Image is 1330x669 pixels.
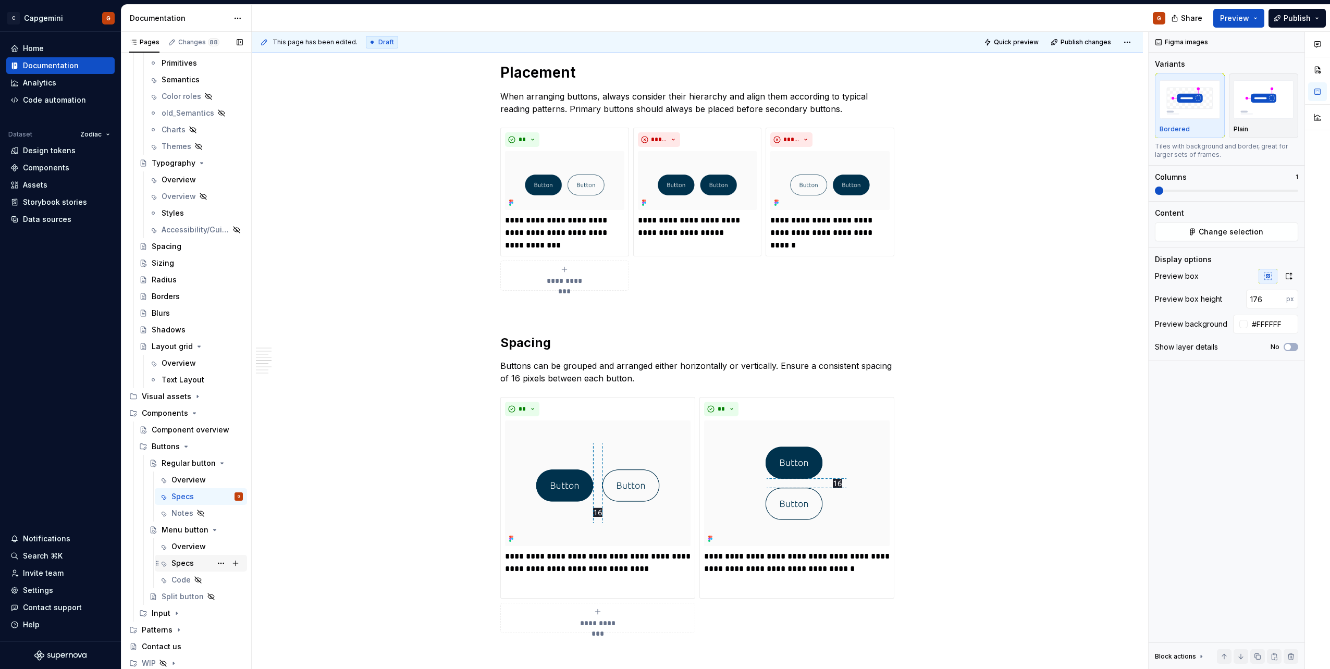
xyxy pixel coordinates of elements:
a: Layout grid [135,338,247,355]
span: Draft [378,38,394,46]
label: No [1271,343,1279,351]
p: Plain [1234,125,1248,133]
p: px [1286,295,1294,303]
span: Preview [1220,13,1249,23]
div: Charts [162,125,186,135]
a: Radius [135,271,247,288]
div: Show layer details [1155,342,1218,352]
span: Change selection [1199,227,1263,237]
img: 3eeda203-e708-471c-8622-003df22aba02.png [505,420,691,546]
img: 12fdaac7-8f1f-4995-9a0d-b0a2b0611ad6.png [770,151,890,210]
p: Buttons can be grouped and arranged either horizontally or vertically. Ensure a consistent spacin... [500,360,894,385]
div: Overview [162,175,196,185]
h1: Placement [500,63,894,82]
a: Shadows [135,321,247,338]
a: Overview [145,188,247,205]
button: CCapgeminiG [2,7,119,29]
span: Zodiac [80,130,102,139]
div: Visual assets [142,391,191,402]
button: Change selection [1155,222,1298,241]
button: Notifications [6,530,115,547]
div: Dataset [8,130,32,139]
div: Specs [171,558,194,568]
div: Columns [1155,172,1187,182]
a: Styles [145,205,247,221]
div: Block actions [1155,652,1196,661]
div: Component overview [152,425,229,435]
div: Capgemini [24,13,63,23]
div: Design tokens [23,145,76,156]
div: Layout grid [152,341,193,352]
div: Themes [162,141,191,152]
div: Spacing [152,241,181,252]
a: Documentation [6,57,115,74]
a: Text Layout [145,371,247,388]
a: Primitives [145,55,247,71]
div: Borders [152,291,180,302]
a: Code [155,572,247,588]
a: old_Semantics [145,105,247,121]
div: Documentation [130,13,228,23]
button: Share [1166,9,1209,28]
img: 94ed86c4-612b-4f9f-8d0e-41b64ae7a8b0.png [505,151,624,210]
a: Storybook stories [6,194,115,210]
input: 96 [1246,290,1286,308]
a: Themes [145,138,247,155]
a: Invite team [6,565,115,581]
div: Display options [1155,254,1212,265]
div: Overview [171,541,206,552]
a: Typography [135,155,247,171]
div: Assets [23,180,47,190]
span: 88 [208,38,219,46]
div: Preview background [1155,319,1227,329]
div: Preview box height [1155,294,1222,304]
a: Split button [145,588,247,605]
button: Publish [1269,9,1326,28]
span: This page has been edited. [273,38,358,46]
img: f67be851-7311-4f5d-8435-f415daecd19e.png [704,420,890,546]
div: Preview box [1155,271,1199,281]
div: Text Layout [162,375,204,385]
button: Contact support [6,599,115,616]
a: Sizing [135,255,247,271]
div: old_Semantics [162,108,214,118]
div: Split button [162,591,204,602]
div: Menu button [162,525,208,535]
a: Overview [155,538,247,555]
p: When arranging buttons, always consider their hierarchy and align them according to typical readi... [500,90,894,115]
button: placeholderPlain [1229,73,1299,138]
div: Regular button [162,458,216,468]
input: Auto [1248,315,1298,333]
div: Typography [152,158,195,168]
a: Design tokens [6,142,115,159]
a: Component overview [135,422,247,438]
a: Assets [6,177,115,193]
div: Color roles [162,91,201,102]
img: placeholder [1160,80,1220,118]
a: Spacing [135,238,247,255]
div: Code automation [23,95,86,105]
a: Overview [155,472,247,488]
div: WIP [142,658,156,668]
p: Bordered [1160,125,1190,133]
div: Patterns [125,622,247,638]
div: Storybook stories [23,197,87,207]
div: Primitives [162,58,197,68]
button: Search ⌘K [6,548,115,564]
a: Overview [145,355,247,371]
a: Settings [6,582,115,599]
a: Code automation [6,92,115,108]
a: Menu button [145,522,247,538]
svg: Supernova Logo [34,650,87,661]
div: Data sources [23,214,71,225]
div: Content [1155,208,1184,218]
div: Input [135,605,247,622]
a: Accessibility/Guide [145,221,247,238]
div: Analytics [23,78,56,88]
span: Share [1181,13,1202,23]
h2: Spacing [500,334,894,351]
img: placeholder [1234,80,1294,118]
a: Borders [135,288,247,305]
div: Patterns [142,625,173,635]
